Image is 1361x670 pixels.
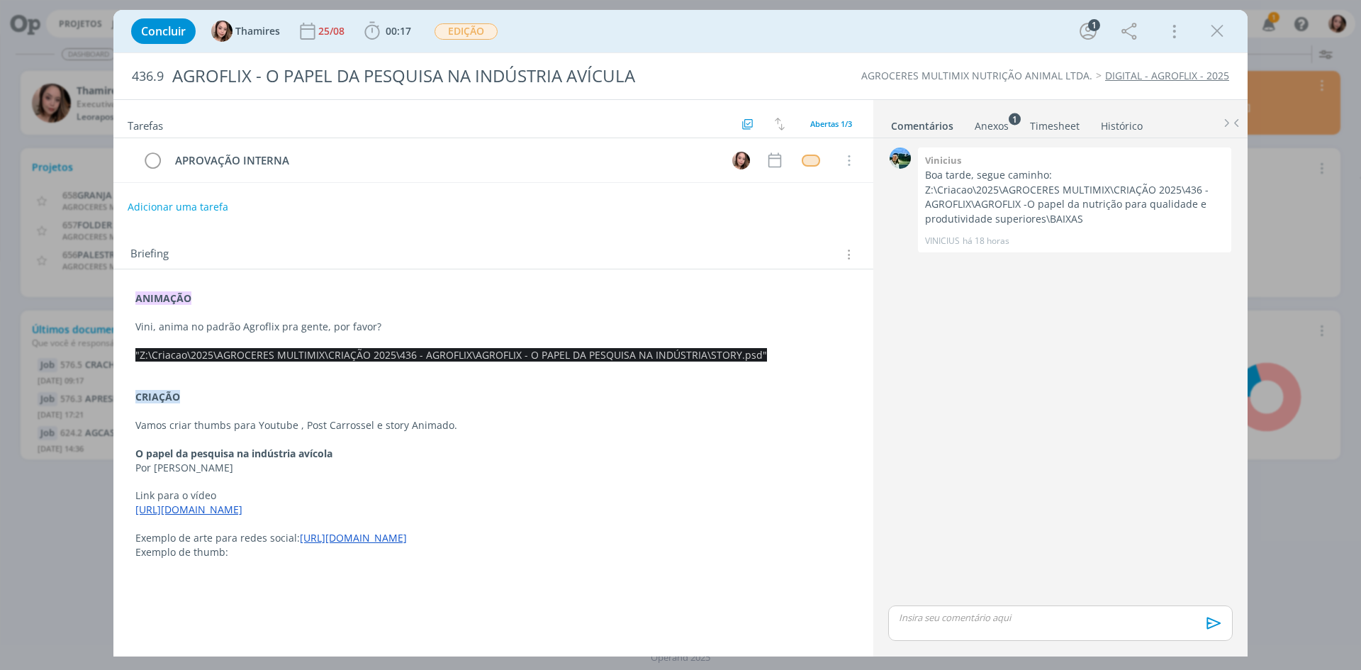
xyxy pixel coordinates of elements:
[135,531,851,545] p: Exemplo de arte para redes social:
[135,503,242,516] a: [URL][DOMAIN_NAME]
[775,118,785,130] img: arrow-down-up.svg
[135,461,851,475] p: Por [PERSON_NAME]
[135,418,851,432] p: Vamos criar thumbs para Youtube , Post Carrossel e story Animado.
[1088,19,1100,31] div: 1
[975,119,1009,133] div: Anexos
[127,194,229,220] button: Adicionar uma tarefa
[130,245,169,264] span: Briefing
[135,488,851,503] p: Link para o vídeo
[890,147,911,169] img: V
[135,390,180,403] strong: CRIAÇÃO
[1105,69,1229,82] a: DIGITAL - AGROFLIX - 2025
[1077,20,1099,43] button: 1
[890,113,954,133] a: Comentários
[128,116,163,133] span: Tarefas
[169,152,719,169] div: APROVAÇÃO INTERNA
[300,531,407,545] a: [URL][DOMAIN_NAME]
[925,235,960,247] p: VINICIUS
[135,291,191,305] strong: ANIMAÇÃO
[386,24,411,38] span: 00:17
[211,21,233,42] img: T
[1100,113,1143,133] a: Histórico
[925,168,1224,182] p: Boa tarde, segue caminho:
[211,21,280,42] button: TThamires
[1009,113,1021,125] sup: 1
[132,69,164,84] span: 436.9
[131,18,196,44] button: Concluir
[732,152,750,169] img: T
[318,26,347,36] div: 25/08
[361,20,415,43] button: 00:17
[135,545,851,559] p: Exemplo de thumb:
[810,118,852,129] span: Abertas 1/3
[925,154,961,167] b: Vinicius
[167,59,766,94] div: AGROFLIX - O PAPEL DA PESQUISA NA INDÚSTRIA AVÍCULA
[113,10,1248,657] div: dialog
[925,183,1224,226] p: Z:\Criacao\2025\AGROCERES MULTIMIX\CRIAÇÃO 2025\436 - AGROFLIX\AGROFLIX -O papel da nutrição para...
[141,26,186,37] span: Concluir
[730,150,751,171] button: T
[435,23,498,40] span: EDIÇÃO
[235,26,280,36] span: Thamires
[1029,113,1080,133] a: Timesheet
[135,447,332,460] strong: O papel da pesquisa na indústria avícola
[434,23,498,40] button: EDIÇÃO
[135,320,851,334] p: Vini, anima no padrão Agroflix pra gente, por favor?
[861,69,1092,82] a: AGROCERES MULTIMIX NUTRIÇÃO ANIMAL LTDA.
[135,348,767,362] span: "Z:\Criacao\2025\AGROCERES MULTIMIX\CRIAÇÃO 2025\436 - AGROFLIX\AGROFLIX - O PAPEL DA PESQUISA NA...
[963,235,1009,247] span: há 18 horas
